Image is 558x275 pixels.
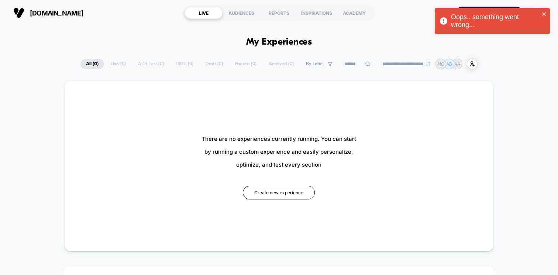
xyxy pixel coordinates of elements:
img: end [426,62,430,66]
div: Duration [197,146,217,154]
button: Play, NEW DEMO 2025-VEED.mp4 [134,71,151,89]
h1: My Experiences [246,37,312,48]
button: Create new experience [243,186,315,199]
div: Oops.. something went wrong... [451,13,540,29]
div: ACADEMY [335,7,373,19]
button: AB [528,6,547,21]
div: AB [530,6,545,20]
p: NC [438,61,444,67]
div: AUDIENCES [223,7,260,19]
div: LIVE [185,7,223,19]
p: AA [454,61,460,67]
p: AB [446,61,452,67]
span: There are no experiences currently running. You can start by running a custom experience and easi... [201,132,356,171]
button: close [542,11,547,18]
button: Play, NEW DEMO 2025-VEED.mp4 [4,145,15,156]
div: Current time [179,146,196,154]
span: By Label [306,61,324,67]
input: Seek [6,135,280,142]
img: Visually logo [13,7,24,18]
span: All ( 0 ) [80,59,104,69]
div: INSPIRATIONS [298,7,335,19]
button: [DOMAIN_NAME] [11,7,86,19]
input: Volume [231,147,254,154]
span: [DOMAIN_NAME] [30,9,83,17]
div: REPORTS [260,7,298,19]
